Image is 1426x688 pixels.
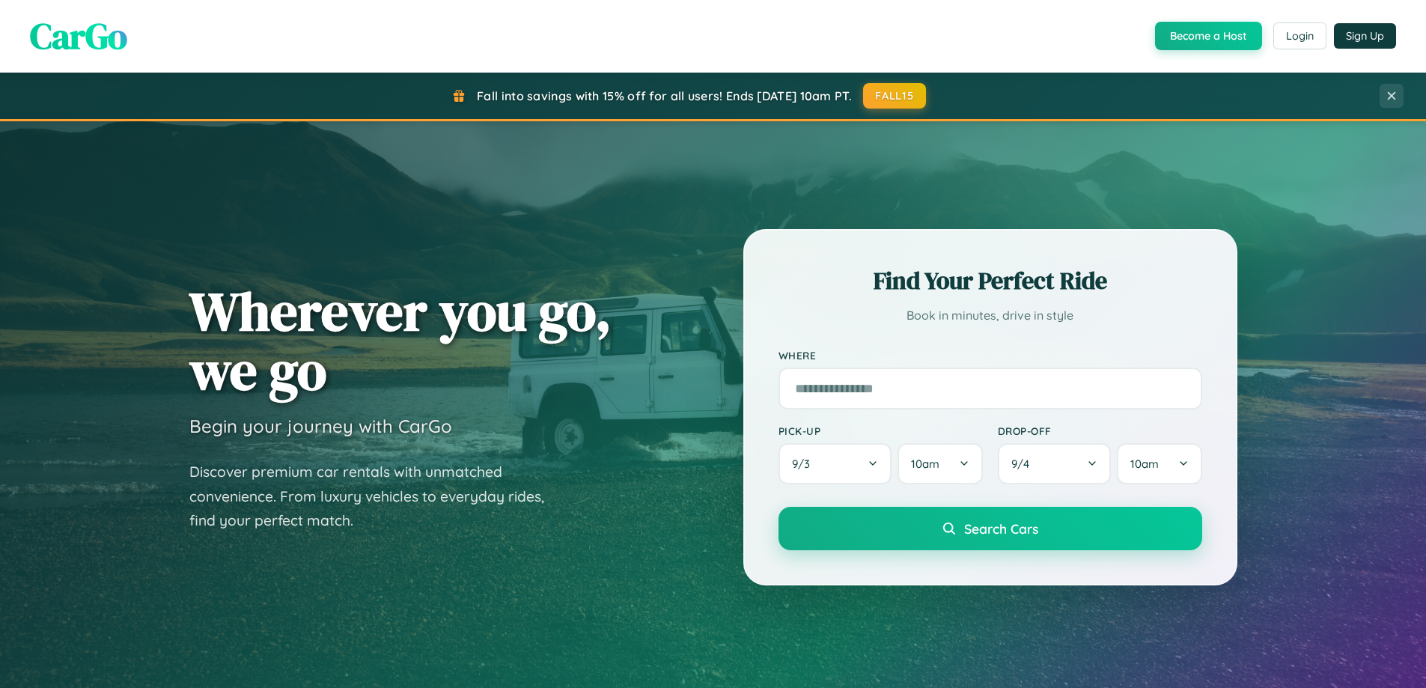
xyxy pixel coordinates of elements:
[1117,443,1201,484] button: 10am
[189,281,612,400] h1: Wherever you go, we go
[792,457,817,471] span: 9 / 3
[964,520,1038,537] span: Search Cars
[778,507,1202,550] button: Search Cars
[189,415,452,437] h3: Begin your journey with CarGo
[1155,22,1262,50] button: Become a Host
[30,11,127,61] span: CarGo
[898,443,982,484] button: 10am
[778,264,1202,297] h2: Find Your Perfect Ride
[911,457,939,471] span: 10am
[189,460,564,533] p: Discover premium car rentals with unmatched convenience. From luxury vehicles to everyday rides, ...
[778,424,983,437] label: Pick-up
[998,443,1112,484] button: 9/4
[1273,22,1326,49] button: Login
[1011,457,1037,471] span: 9 / 4
[778,349,1202,362] label: Where
[1130,457,1159,471] span: 10am
[998,424,1202,437] label: Drop-off
[1334,23,1396,49] button: Sign Up
[477,88,852,103] span: Fall into savings with 15% off for all users! Ends [DATE] 10am PT.
[778,443,892,484] button: 9/3
[863,83,926,109] button: FALL15
[778,305,1202,326] p: Book in minutes, drive in style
